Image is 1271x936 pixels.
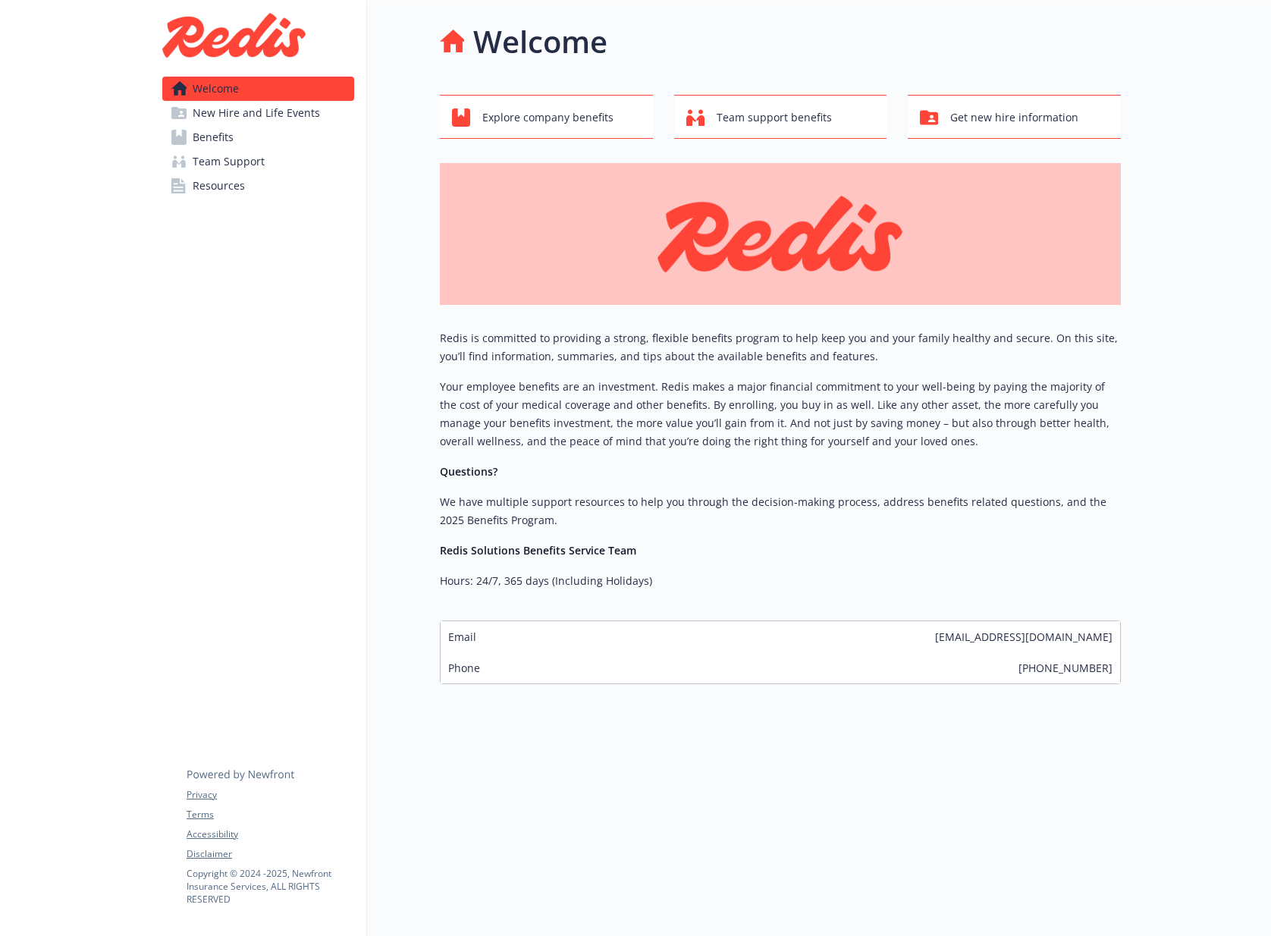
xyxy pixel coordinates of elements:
a: New Hire and Life Events [162,101,354,125]
span: Resources [193,174,245,198]
span: Welcome [193,77,239,101]
span: Explore company benefits [482,103,614,132]
strong: Questions? [440,464,497,479]
a: Terms [187,808,353,821]
a: Welcome [162,77,354,101]
a: Accessibility [187,828,353,841]
p: Your employee benefits are an investment. Redis makes a major financial commitment to your well-b... [440,378,1121,451]
a: Benefits [162,125,354,149]
p: Hours: 24/7, 365 days (Including Holidays) [440,572,1121,590]
span: Phone [448,660,480,676]
span: Benefits [193,125,234,149]
button: Team support benefits [674,95,887,139]
a: Disclaimer [187,847,353,861]
span: Email [448,629,476,645]
span: Team Support [193,149,265,174]
p: We have multiple support resources to help you through the decision-making process, address benef... [440,493,1121,529]
p: Copyright © 2024 - 2025 , Newfront Insurance Services, ALL RIGHTS RESERVED [187,867,353,906]
button: Get new hire information [908,95,1121,139]
span: Get new hire information [950,103,1078,132]
img: overview page banner [440,163,1121,305]
a: Team Support [162,149,354,174]
a: Privacy [187,788,353,802]
strong: Redis Solutions Benefits Service Team [440,543,636,558]
span: Team support benefits [717,103,832,132]
p: Redis is committed to providing a strong, flexible benefits program to help keep you and your fam... [440,329,1121,366]
button: Explore company benefits [440,95,653,139]
span: [PHONE_NUMBER] [1018,660,1113,676]
span: New Hire and Life Events [193,101,320,125]
a: Resources [162,174,354,198]
span: [EMAIL_ADDRESS][DOMAIN_NAME] [935,629,1113,645]
h1: Welcome [473,19,607,64]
